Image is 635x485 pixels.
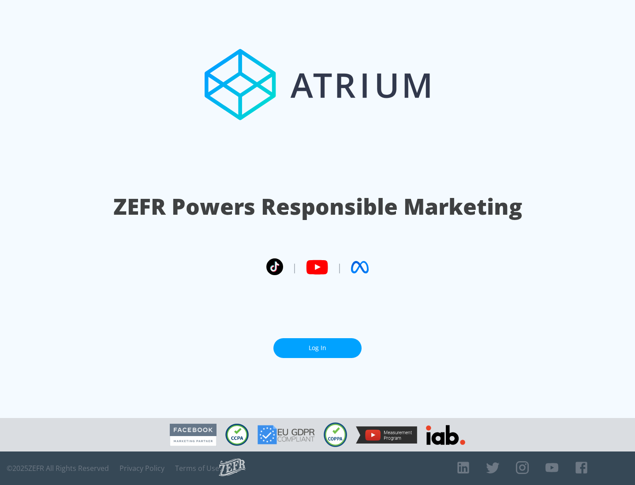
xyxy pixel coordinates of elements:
a: Terms of Use [175,464,219,473]
span: | [337,261,342,274]
img: COPPA Compliant [324,422,347,447]
span: © 2025 ZEFR All Rights Reserved [7,464,109,473]
a: Log In [273,338,362,358]
img: YouTube Measurement Program [356,426,417,444]
h1: ZEFR Powers Responsible Marketing [113,191,522,222]
img: GDPR Compliant [258,425,315,444]
a: Privacy Policy [120,464,164,473]
img: Facebook Marketing Partner [170,424,217,446]
span: | [292,261,297,274]
img: CCPA Compliant [225,424,249,446]
img: IAB [426,425,465,445]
